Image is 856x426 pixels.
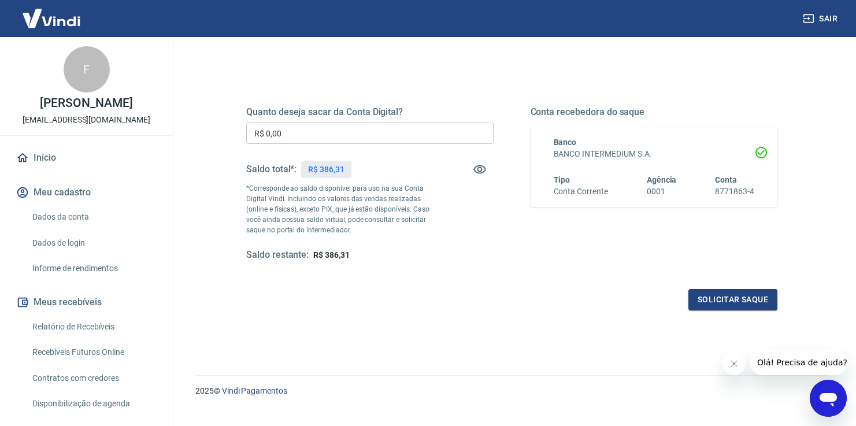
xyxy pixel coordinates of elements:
span: Banco [554,138,577,147]
iframe: Mensagem da empresa [750,350,847,375]
p: [EMAIL_ADDRESS][DOMAIN_NAME] [23,114,150,126]
button: Meus recebíveis [14,290,159,315]
a: Relatório de Recebíveis [28,315,159,339]
h6: 0001 [647,186,677,198]
a: Recebíveis Futuros Online [28,340,159,364]
h6: BANCO INTERMEDIUM S.A. [554,148,755,160]
a: Vindi Pagamentos [222,386,287,395]
p: 2025 © [195,385,828,397]
span: Olá! Precisa de ajuda? [7,8,97,17]
button: Sair [801,8,842,29]
a: Disponibilização de agenda [28,392,159,416]
p: *Corresponde ao saldo disponível para uso na sua Conta Digital Vindi. Incluindo os valores das ve... [246,183,432,235]
a: Informe de rendimentos [28,257,159,280]
button: Solicitar saque [688,289,777,310]
p: R$ 386,31 [308,164,344,176]
a: Dados de login [28,231,159,255]
span: Agência [647,175,677,184]
span: Tipo [554,175,570,184]
span: R$ 386,31 [313,250,350,260]
p: [PERSON_NAME] [40,97,132,109]
iframe: Botão para abrir a janela de mensagens [810,380,847,417]
h5: Saldo restante: [246,249,309,261]
h5: Conta recebedora do saque [531,106,778,118]
a: Contratos com credores [28,366,159,390]
div: F [64,46,110,92]
button: Meu cadastro [14,180,159,205]
img: Vindi [14,1,89,36]
h5: Saldo total*: [246,164,297,175]
h6: Conta Corrente [554,186,608,198]
a: Início [14,145,159,171]
h6: 8771863-4 [715,186,754,198]
iframe: Fechar mensagem [722,352,746,375]
a: Dados da conta [28,205,159,229]
span: Conta [715,175,737,184]
h5: Quanto deseja sacar da Conta Digital? [246,106,494,118]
